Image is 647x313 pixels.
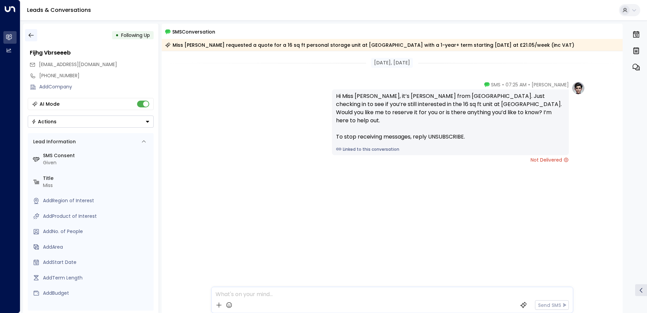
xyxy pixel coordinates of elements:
[30,49,154,57] div: Fijhg Vbrseeeb
[531,156,569,163] span: Not Delivered
[572,81,585,95] img: profile-logo.png
[43,175,151,182] label: Title
[121,32,150,39] span: Following Up
[502,81,504,88] span: •
[39,83,154,90] div: AddCompany
[43,274,151,281] div: AddTerm Length
[532,81,569,88] span: [PERSON_NAME]
[165,42,574,48] div: Miss [PERSON_NAME] requested a quote for a 16 sq ft personal storage unit at [GEOGRAPHIC_DATA] wi...
[28,116,154,128] div: Button group with a nested menu
[43,290,151,297] div: AddBudget
[31,138,76,145] div: Lead Information
[43,244,151,251] div: AddArea
[43,152,151,159] label: SMS Consent
[28,116,154,128] button: Actions
[336,92,565,141] div: Hi Miss [PERSON_NAME], it’s [PERSON_NAME] from [GEOGRAPHIC_DATA]. Just checking in to see if you’...
[43,228,151,235] div: AddNo. of People
[43,159,151,166] div: Given
[43,305,151,312] label: Source
[371,58,413,68] div: [DATE], [DATE]
[43,197,151,204] div: AddRegion of Interest
[39,61,117,68] span: fff@fds.com
[39,61,117,68] span: [EMAIL_ADDRESS][DOMAIN_NAME]
[43,213,151,220] div: AddProduct of Interest
[506,81,527,88] span: 07:25 AM
[491,81,500,88] span: SMS
[336,146,565,152] a: Linked to this conversation
[172,28,215,36] span: SMS Conversation
[115,29,119,41] div: •
[27,6,91,14] a: Leads & Conversations
[40,101,60,107] div: AI Mode
[39,72,154,79] div: [PHONE_NUMBER]
[528,81,530,88] span: •
[31,119,57,125] div: Actions
[43,182,151,189] div: Miss
[43,259,151,266] div: AddStart Date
